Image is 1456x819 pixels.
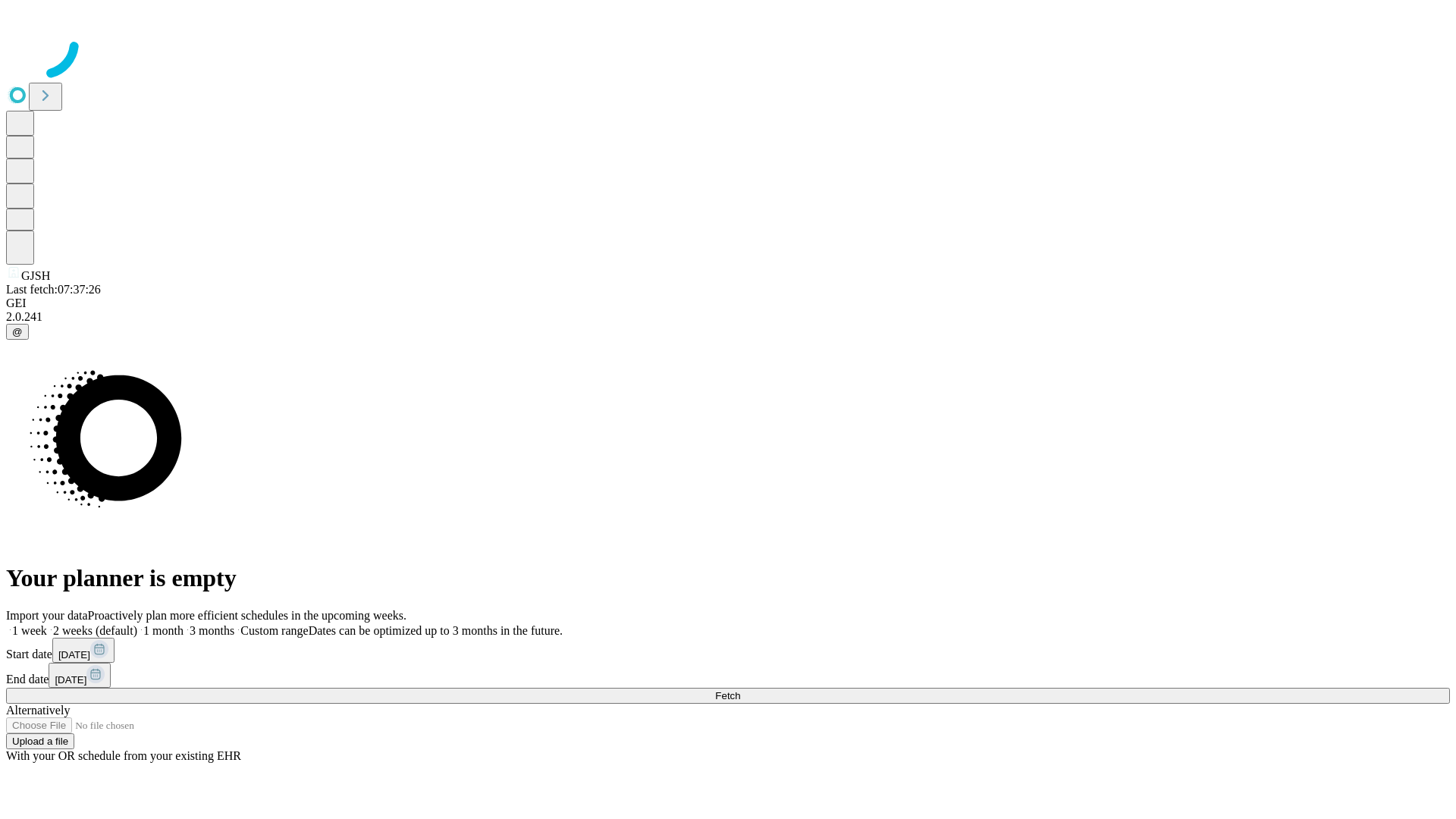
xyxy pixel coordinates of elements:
[88,609,406,622] span: Proactively plan more efficient schedules in the upcoming weeks.
[6,688,1450,704] button: Fetch
[21,269,50,282] span: GJSH
[190,624,234,637] span: 3 months
[6,663,1450,688] div: End date
[6,609,88,622] span: Import your data
[6,733,74,749] button: Upload a file
[53,624,137,637] span: 2 weeks (default)
[12,326,23,337] span: @
[6,283,101,296] span: Last fetch: 07:37:26
[143,624,184,637] span: 1 month
[6,310,1450,324] div: 2.0.241
[6,704,70,717] span: Alternatively
[6,297,1450,310] div: GEI
[240,624,308,637] span: Custom range
[309,624,563,637] span: Dates can be optimized up to 3 months in the future.
[52,638,115,663] button: [DATE]
[49,663,111,688] button: [DATE]
[6,564,1450,592] h1: Your planner is empty
[6,749,241,762] span: With your OR schedule from your existing EHR
[6,638,1450,663] div: Start date
[58,649,90,661] span: [DATE]
[12,624,47,637] span: 1 week
[6,324,29,340] button: @
[715,690,740,701] span: Fetch
[55,674,86,686] span: [DATE]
